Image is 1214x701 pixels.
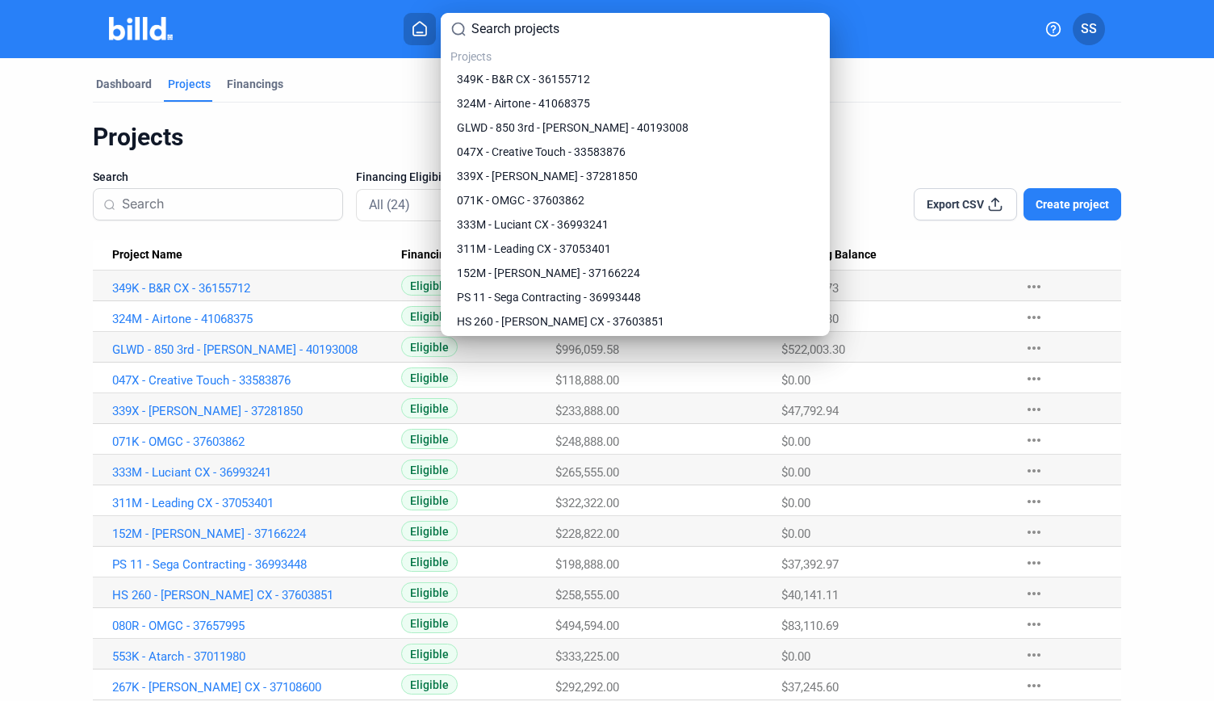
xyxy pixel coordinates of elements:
span: 349K - B&R CX - 36155712 [457,71,590,87]
span: GLWD - 850 3rd - [PERSON_NAME] - 40193008 [457,120,689,136]
span: 071K - OMGC - 37603862 [457,192,584,208]
span: HS 260 - [PERSON_NAME] CX - 37603851 [457,313,664,330]
span: PS 11 - Sega Contracting - 36993448 [457,289,641,305]
span: Projects [450,50,492,63]
span: 311M - Leading CX - 37053401 [457,241,611,257]
span: 152M - [PERSON_NAME] - 37166224 [457,265,640,281]
span: 333M - Luciant CX - 36993241 [457,216,609,233]
span: 324M - Airtone - 41068375 [457,95,590,111]
span: 339X - [PERSON_NAME] - 37281850 [457,168,638,184]
span: 047X - Creative Touch - 33583876 [457,144,626,160]
input: Search projects [471,19,820,39]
